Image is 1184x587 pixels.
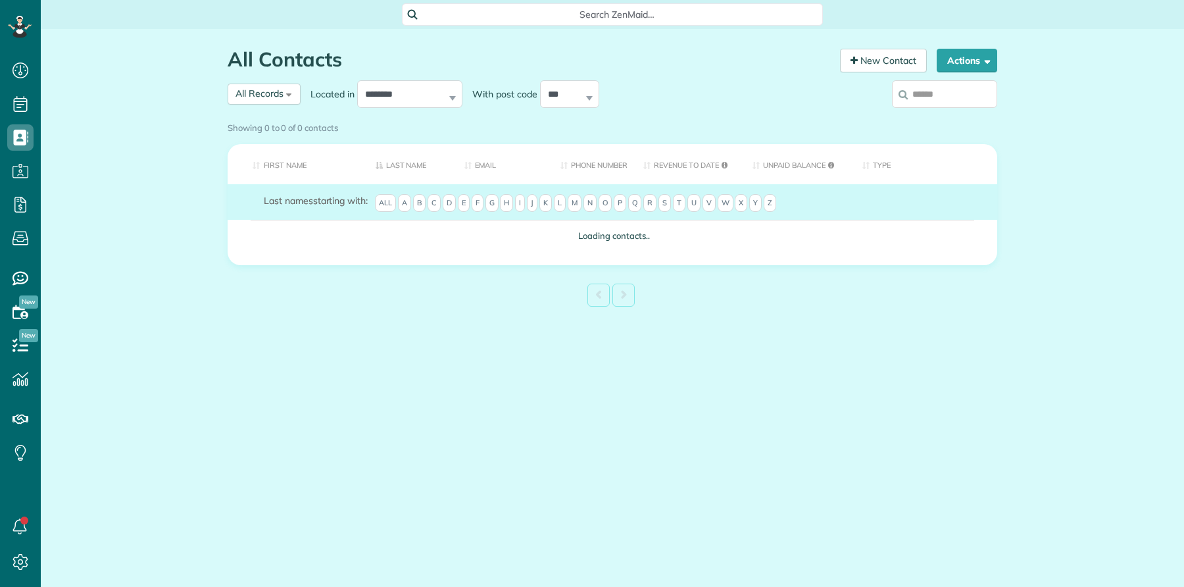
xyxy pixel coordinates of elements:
span: V [703,194,716,213]
span: T [673,194,685,213]
span: O [599,194,612,213]
label: starting with: [264,194,368,207]
span: F [472,194,483,213]
span: X [735,194,747,213]
th: Revenue to Date: activate to sort column ascending [633,144,743,184]
th: Unpaid Balance: activate to sort column ascending [743,144,852,184]
span: S [658,194,671,213]
button: Actions [937,49,997,72]
div: Showing 0 to 0 of 0 contacts [228,116,997,134]
span: N [583,194,597,213]
span: Last names [264,195,313,207]
span: J [527,194,537,213]
span: E [458,194,470,213]
span: All [375,194,396,213]
span: Q [628,194,641,213]
span: All Records [235,88,284,99]
span: L [554,194,566,213]
span: I [515,194,525,213]
span: A [398,194,411,213]
td: Loading contacts.. [228,220,997,252]
span: R [643,194,656,213]
th: First Name: activate to sort column ascending [228,144,366,184]
h1: All Contacts [228,49,830,70]
span: K [539,194,552,213]
span: C [428,194,441,213]
span: G [485,194,499,213]
label: Located in [301,88,357,101]
th: Type: activate to sort column ascending [852,144,997,184]
span: Y [749,194,762,213]
a: New Contact [840,49,927,72]
label: With post code [462,88,540,101]
span: New [19,329,38,342]
span: Z [764,194,776,213]
span: P [614,194,626,213]
th: Email: activate to sort column ascending [455,144,551,184]
th: Last Name: activate to sort column descending [366,144,455,184]
span: B [413,194,426,213]
span: M [568,194,581,213]
span: H [500,194,513,213]
th: Phone number: activate to sort column ascending [551,144,633,184]
span: New [19,295,38,309]
span: W [718,194,733,213]
span: D [443,194,456,213]
span: U [687,194,701,213]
